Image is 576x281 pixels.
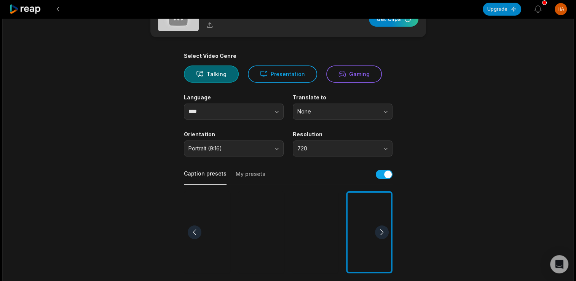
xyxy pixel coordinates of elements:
[248,65,317,83] button: Presentation
[184,65,239,83] button: Talking
[369,11,418,27] button: Get Clips
[293,131,393,138] label: Resolution
[188,145,268,152] span: Portrait (9:16)
[184,94,284,101] label: Language
[184,140,284,156] button: Portrait (9:16)
[297,145,377,152] span: 720
[184,131,284,138] label: Orientation
[184,53,393,59] div: Select Video Genre
[483,3,521,16] button: Upgrade
[236,170,265,185] button: My presets
[293,94,393,101] label: Translate to
[550,255,568,273] div: Open Intercom Messenger
[326,65,382,83] button: Gaming
[293,104,393,120] button: None
[293,140,393,156] button: 720
[297,108,377,115] span: None
[184,170,227,185] button: Caption presets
